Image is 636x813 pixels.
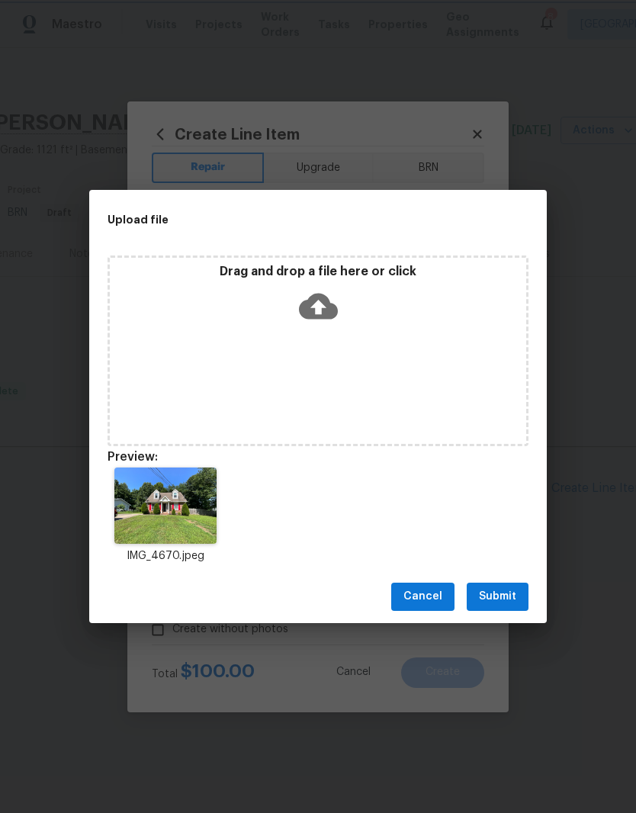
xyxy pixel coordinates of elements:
span: Cancel [403,587,442,606]
img: 9k= [114,468,216,544]
p: Drag and drop a file here or click [110,264,526,280]
h2: Upload file [108,211,460,228]
p: IMG_4670.jpeg [108,548,223,564]
button: Cancel [391,583,455,611]
button: Submit [467,583,528,611]
span: Submit [479,587,516,606]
